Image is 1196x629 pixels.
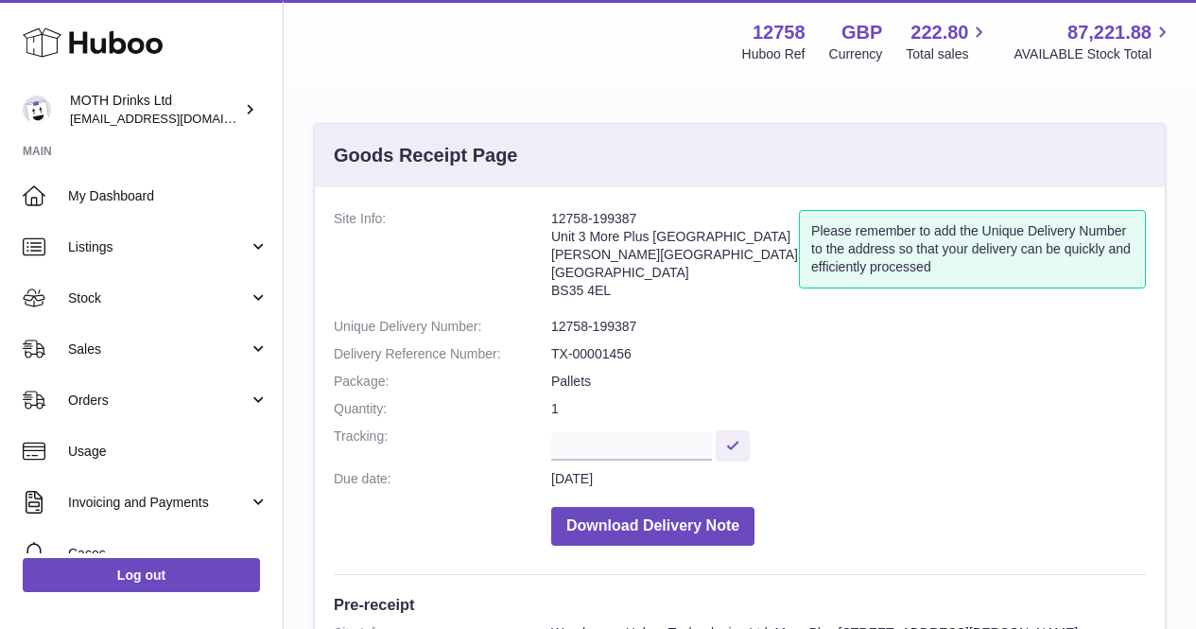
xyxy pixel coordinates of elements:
span: Usage [68,443,269,461]
h3: Pre-receipt [334,594,1146,615]
dt: Tracking: [334,428,551,461]
h3: Goods Receipt Page [334,143,518,168]
span: AVAILABLE Stock Total [1014,45,1173,63]
a: Log out [23,558,260,592]
span: 87,221.88 [1067,20,1152,45]
dd: Pallets [551,373,1146,391]
dd: [DATE] [551,470,1146,488]
a: 87,221.88 AVAILABLE Stock Total [1014,20,1173,63]
span: Listings [68,238,249,256]
span: My Dashboard [68,187,269,205]
dt: Quantity: [334,400,551,418]
strong: 12758 [753,20,806,45]
div: Huboo Ref [742,45,806,63]
dd: 1 [551,400,1146,418]
span: Invoicing and Payments [68,494,249,512]
dt: Site Info: [334,210,551,308]
dd: 12758-199387 [551,318,1146,336]
div: Please remember to add the Unique Delivery Number to the address so that your delivery can be qui... [799,210,1146,288]
span: Cases [68,545,269,563]
dd: TX-00001456 [551,345,1146,363]
dt: Unique Delivery Number: [334,318,551,336]
span: Orders [68,392,249,410]
address: 12758-199387 Unit 3 More Plus [GEOGRAPHIC_DATA] [PERSON_NAME][GEOGRAPHIC_DATA] [GEOGRAPHIC_DATA] ... [551,210,799,308]
span: 222.80 [910,20,968,45]
dt: Package: [334,373,551,391]
span: [EMAIL_ADDRESS][DOMAIN_NAME] [70,111,278,126]
strong: GBP [841,20,882,45]
div: Currency [829,45,883,63]
span: Total sales [906,45,990,63]
span: Stock [68,289,249,307]
button: Download Delivery Note [551,507,754,546]
img: orders@mothdrinks.com [23,96,51,124]
dt: Due date: [334,470,551,488]
div: MOTH Drinks Ltd [70,92,240,128]
a: 222.80 Total sales [906,20,990,63]
span: Sales [68,341,249,358]
dt: Delivery Reference Number: [334,345,551,363]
